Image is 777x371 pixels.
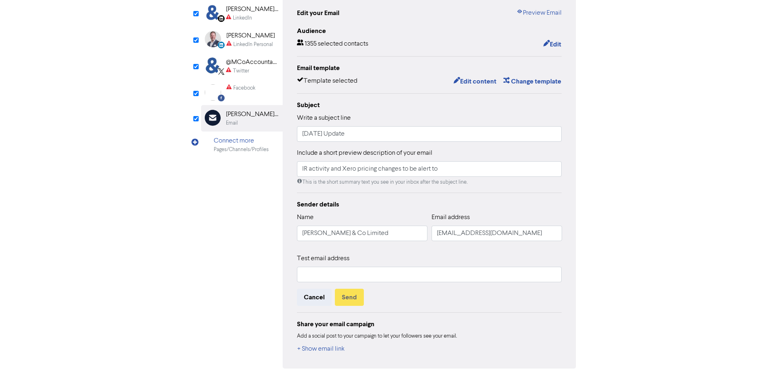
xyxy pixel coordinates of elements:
[226,31,275,41] div: [PERSON_NAME]
[297,289,332,306] button: Cancel
[453,76,497,87] button: Edit content
[226,57,278,67] div: @MCoAccountants
[297,200,562,209] div: Sender details
[297,76,357,87] div: Template selected
[201,53,283,79] div: Twitter@MCoAccountantsTwitter
[736,332,777,371] iframe: Chat Widget
[297,319,562,329] div: Share your email campaign
[201,80,283,105] div: Facebook Facebook
[335,289,364,306] button: Send
[297,254,350,263] label: Test email address
[214,136,269,146] div: Connect more
[233,14,252,22] div: LinkedIn
[297,39,368,50] div: 1355 selected contacts
[516,8,562,18] a: Preview Email
[233,41,273,48] div: LinkedIn Personal
[432,213,470,222] label: Email address
[201,105,283,132] div: [PERSON_NAME] & Co LimitedEmail
[201,132,283,158] div: Connect morePages/Channels/Profiles
[214,146,269,154] div: Pages/Channels/Profiles
[503,76,562,87] button: Change template
[297,113,351,123] label: Write a subject line
[297,148,432,158] label: Include a short preview description of your email
[205,31,221,47] img: LinkedinPersonal
[297,178,562,186] div: This is the short summary text you see in your inbox after the subject line.
[205,84,221,101] img: Facebook
[297,63,562,73] div: Email template
[297,332,562,340] div: Add a social post to your campaign to let your followers see your email.
[297,100,562,110] div: Subject
[205,57,221,74] img: Twitter
[226,4,278,14] div: [PERSON_NAME] & Co Limited
[205,4,221,21] img: Linkedin
[297,26,562,36] div: Audience
[233,67,249,75] div: Twitter
[297,8,339,18] div: Edit your Email
[233,84,255,92] div: Facebook
[543,39,562,50] button: Edit
[201,26,283,53] div: LinkedinPersonal [PERSON_NAME]LinkedIn Personal
[226,119,238,127] div: Email
[297,213,314,222] label: Name
[226,110,278,119] div: [PERSON_NAME] & Co Limited
[297,344,345,354] button: + Show email link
